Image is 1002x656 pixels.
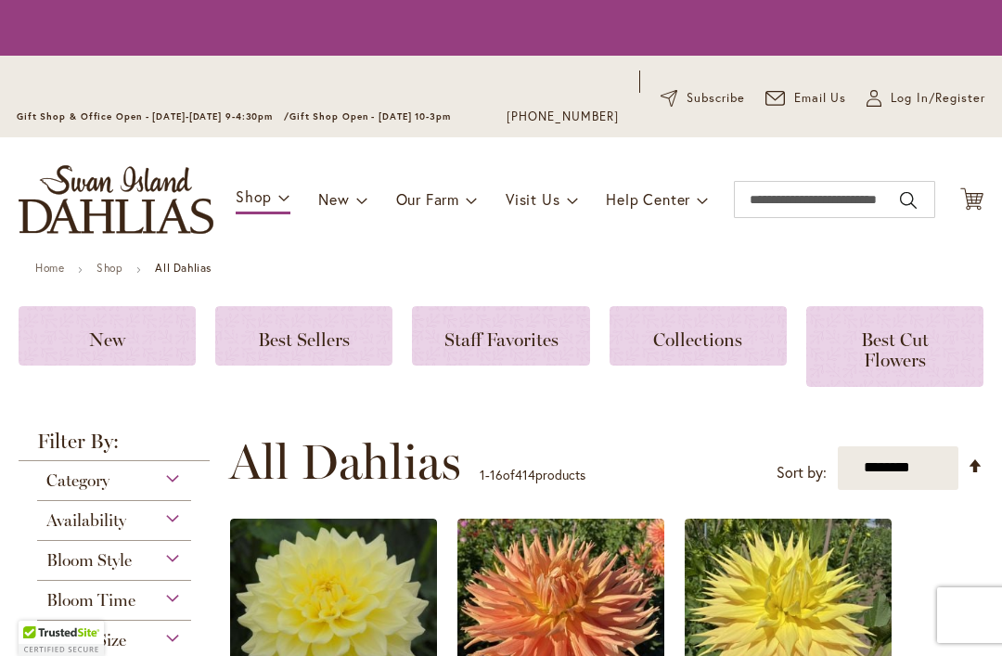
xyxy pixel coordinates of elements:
span: New [89,328,125,351]
a: Staff Favorites [412,306,589,366]
span: Visit Us [506,189,559,209]
a: store logo [19,165,213,234]
span: Bloom Style [46,550,132,571]
span: Help Center [606,189,690,209]
span: 16 [490,466,503,483]
strong: All Dahlias [155,261,212,275]
span: Best Sellers [258,328,350,351]
a: Log In/Register [867,89,985,108]
span: Log In/Register [891,89,985,108]
p: - of products [480,460,585,490]
span: All Dahlias [229,434,461,490]
button: Search [900,186,917,215]
span: Staff Favorites [444,328,559,351]
a: New [19,306,196,366]
iframe: Launch Accessibility Center [14,590,66,642]
span: Shop [236,187,272,206]
span: Our Farm [396,189,459,209]
span: Email Us [794,89,847,108]
a: [PHONE_NUMBER] [507,108,619,126]
span: Subscribe [687,89,745,108]
span: Gift Shop & Office Open - [DATE]-[DATE] 9-4:30pm / [17,110,289,122]
a: Best Cut Flowers [806,306,983,387]
span: Gift Shop Open - [DATE] 10-3pm [289,110,451,122]
a: Home [35,261,64,275]
span: Best Cut Flowers [861,328,929,371]
span: New [318,189,349,209]
label: Sort by: [777,456,827,490]
span: 1 [480,466,485,483]
strong: Filter By: [19,431,210,461]
a: Subscribe [661,89,745,108]
span: Collections [653,328,742,351]
span: Category [46,470,109,491]
a: Best Sellers [215,306,392,366]
span: 414 [515,466,535,483]
span: Availability [46,510,126,531]
a: Collections [610,306,787,366]
a: Email Us [765,89,847,108]
a: Shop [96,261,122,275]
span: Bloom Time [46,590,135,611]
